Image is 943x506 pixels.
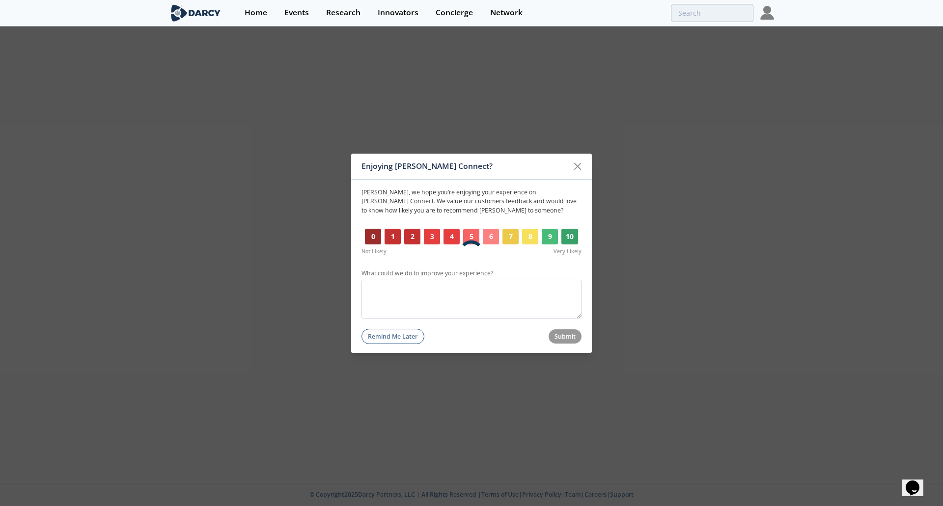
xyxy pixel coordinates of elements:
[361,269,582,278] label: What could we do to improve your experience?
[361,157,568,176] div: Enjoying [PERSON_NAME] Connect?
[502,229,519,244] button: 7
[361,188,582,215] p: [PERSON_NAME] , we hope you’re enjoying your experience on [PERSON_NAME] Connect. We value our cu...
[483,229,499,244] button: 6
[169,4,222,22] img: logo-wide.svg
[522,229,538,244] button: 8
[554,248,582,256] span: Very Likely
[444,229,460,244] button: 4
[245,9,267,17] div: Home
[436,9,473,17] div: Concierge
[902,467,933,496] iframe: chat widget
[404,229,420,244] button: 2
[549,329,582,344] button: Submit
[424,229,440,244] button: 3
[361,248,387,256] span: Not Likely
[490,9,523,17] div: Network
[561,229,578,244] button: 10
[378,9,418,17] div: Innovators
[365,229,381,244] button: 0
[463,229,479,244] button: 5
[326,9,361,17] div: Research
[760,6,774,20] img: Profile
[542,229,558,244] button: 9
[284,9,309,17] div: Events
[385,229,401,244] button: 1
[361,329,424,344] button: Remind Me Later
[671,4,753,22] input: Advanced Search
